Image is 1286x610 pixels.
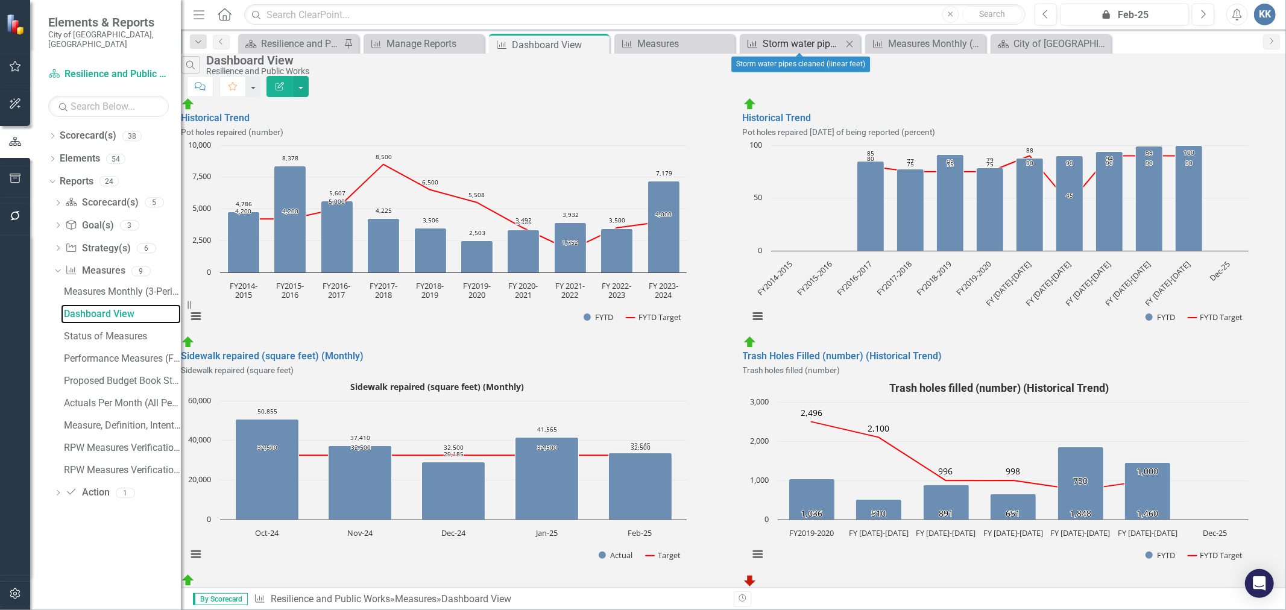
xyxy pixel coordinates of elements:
text: 0 [764,514,769,524]
text: 4,000 [655,210,672,218]
text: 891 [939,508,953,519]
input: Search ClearPoint... [244,4,1026,25]
a: Manage Reports [367,36,481,51]
a: Measures [395,593,437,605]
input: Search Below... [48,96,169,117]
text: FYTD [1157,312,1175,322]
text: 41,565 [537,425,557,433]
text: 50 [754,192,762,203]
path: Feb-25, 33,645. Actual. [609,453,672,520]
a: Resilience and Public Works [241,36,341,51]
text: 32,500 [351,443,371,451]
a: RPW Measures Verification Report [61,438,181,457]
div: Status of Measures [64,331,181,342]
text: 651 [1006,508,1020,519]
text: FYTD Target [1200,550,1243,561]
a: Proposed Budget Book Strategic Planning [61,371,181,391]
text: 3,000 [750,396,769,407]
text: FY [DATE]-[DATE] [1142,259,1192,309]
text: FY [DATE]-[DATE] [848,527,908,538]
text: FY 2020- 2021 [509,280,538,300]
svg: Interactive chart [743,377,1255,573]
div: RPW Measures Verification Report [64,442,181,453]
a: Scorecard(s) [60,129,116,143]
text: 3,506 [423,216,439,224]
a: City of [GEOGRAPHIC_DATA] [994,36,1108,51]
a: Actuals Per Month (All Periods YTD) [61,394,181,413]
path: FY2018-2019, 91. FYTD. [936,155,963,251]
text: Dec-25 [1207,259,1232,283]
path: FY 2022-2023, 94.16666666. FYTD. [1095,152,1123,251]
path: FY 2024-2025, 99.8. FYTD. [1175,146,1202,251]
text: 37,410 [350,433,370,442]
text: 1,000 [750,474,769,485]
text: FY2019-2020 [954,259,993,298]
button: Show FYTD Target [626,312,682,322]
path: FY2018-2019, 3,506. FYTD. [415,228,447,273]
text: FY [DATE]-[DATE] [1102,259,1152,309]
text: 5,000 [329,197,345,206]
text: FY [DATE]-[DATE] [983,527,1043,538]
text: 998 [1006,465,1020,477]
button: View chart menu, Sidewalk repaired (square feet) (Monthly) [187,546,204,562]
path: FY2014-2015, 4,786. FYTD. [228,212,260,273]
text: 996 [938,465,953,477]
path: Dec-24, 29,185. Actual. [422,462,485,520]
text: 88 [1026,146,1033,154]
a: Measures Monthly (3-Periods) Report [61,282,181,301]
path: FY 2020-2021, 87.975. FYTD. [1016,159,1043,251]
text: 99 [1146,149,1153,157]
text: Dec-25 [1203,527,1227,538]
text: 79 [986,156,994,164]
text: 3,500 [609,216,625,224]
text: 60,000 [188,395,211,406]
text: 0 [207,266,211,277]
div: Performance Measures (Fiscal Year Comparison) [64,353,181,364]
text: 85 [867,149,874,157]
text: 4,786 [236,200,252,208]
text: Feb-25 [628,527,652,538]
text: FY [DATE]-[DATE] [1062,259,1112,309]
text: FY2016- 2017 [323,280,351,300]
svg: Interactive chart [743,139,1255,335]
a: Scorecard(s) [65,196,138,210]
text: 8,500 [376,152,392,161]
path: FY 2024-2025, 1,460. FYTD. [1124,462,1170,520]
div: Actuals Per Month (All Periods YTD) [64,398,181,409]
text: FYTD Target [638,312,681,322]
text: 75 [986,160,994,168]
div: 24 [99,177,119,187]
a: Resilience and Public Works [271,593,390,605]
text: FY2017- 2018 [370,280,397,300]
button: Show Actual [599,550,632,561]
button: Show FYTD Target [1188,312,1244,322]
img: ClearPoint Strategy [6,13,27,34]
text: Target [658,550,681,561]
text: 100 [749,139,762,150]
text: FY [DATE]-[DATE] [916,527,976,538]
text: 90 [1066,159,1073,167]
text: 4,200 [282,207,298,215]
div: Measures Monthly (3-Periods) Report [64,286,181,297]
text: Trash holes filled (number) (Historical Trend) [889,382,1109,394]
text: 2,496 [801,407,822,418]
small: Pot holes repaired (number) [181,127,283,137]
text: 29,185 [444,450,464,458]
div: 5 [145,198,164,208]
div: Manage Reports [386,36,481,51]
a: Elements [60,152,100,166]
text: 40,000 [188,434,211,445]
img: On Target [743,97,757,112]
button: Show Target [646,550,681,561]
text: 75 [947,160,954,168]
text: FY 2021- 2022 [555,280,585,300]
path: FY 2020-2021, 510. FYTD. [856,499,901,520]
text: 90 [1106,159,1113,167]
text: Sidewalk repaired (square feet) (Monthly) [350,381,524,392]
text: Nov-24 [347,527,373,538]
button: Show FYTD [584,312,614,322]
div: Dashboard View [64,309,181,319]
div: 3 [120,220,139,230]
text: 32,500 [631,443,651,451]
div: RPW Measures Verification Report [64,465,181,476]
